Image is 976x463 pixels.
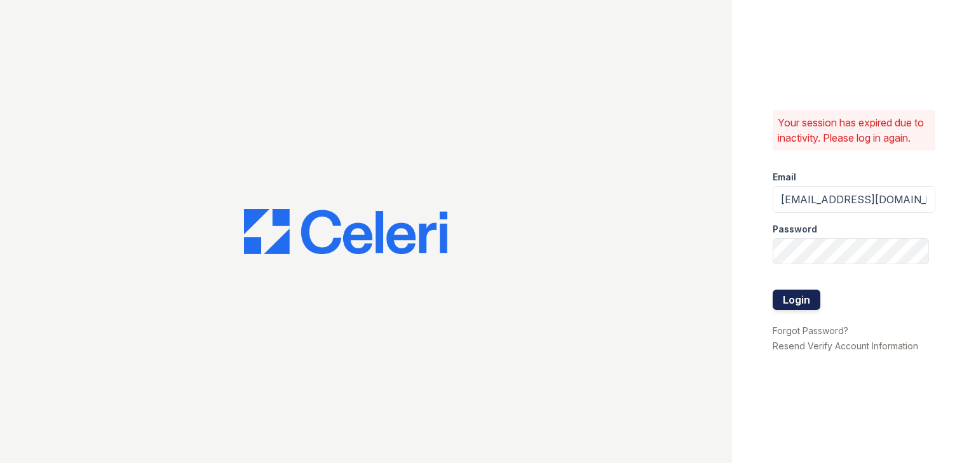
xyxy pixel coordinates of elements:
[778,115,930,145] p: Your session has expired due to inactivity. Please log in again.
[773,340,918,351] a: Resend Verify Account Information
[244,209,447,255] img: CE_Logo_Blue-a8612792a0a2168367f1c8372b55b34899dd931a85d93a1a3d3e32e68fde9ad4.png
[773,171,796,184] label: Email
[773,325,848,336] a: Forgot Password?
[773,223,817,236] label: Password
[773,290,820,310] button: Login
